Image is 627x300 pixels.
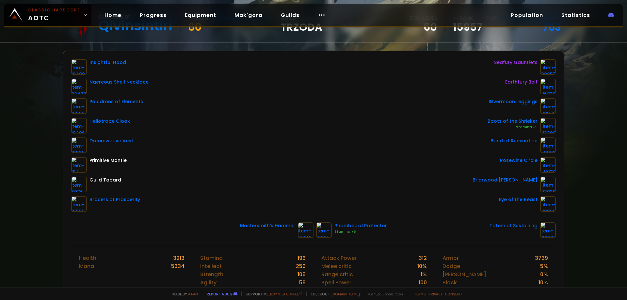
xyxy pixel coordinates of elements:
[489,98,538,105] div: Silvermoon Leggings
[229,8,268,22] a: Mak'gora
[89,79,149,86] div: Nacreous Shell Necklace
[299,287,306,295] div: 191
[89,137,133,144] div: Dreamweave Vest
[79,262,94,270] div: Mana
[135,8,172,22] a: Progress
[28,7,80,23] span: AOTC
[207,292,232,296] a: Report a bug
[200,278,217,287] div: Agility
[540,196,556,212] img: item-13968
[410,22,437,32] div: 60
[71,157,87,173] img: item-154
[331,292,360,296] a: [DOMAIN_NAME]
[89,196,140,203] div: Bracers of Prosperity
[298,222,313,238] img: item-18048
[488,125,538,130] div: Stamina +5
[442,270,486,278] div: [PERSON_NAME]
[71,59,87,75] img: item-18490
[442,262,460,270] div: Dodge
[505,79,538,86] div: Earthfury Belt
[540,137,556,153] img: item-18103
[200,270,223,278] div: Strength
[200,287,214,295] div: Spirit
[500,157,538,164] div: Rosewine Circle
[417,262,427,270] div: 10 %
[321,278,351,287] div: Spell Power
[89,98,143,105] div: Pauldrons of Elements
[488,118,538,125] div: Boots of the Shrieker
[89,59,126,66] div: Insightful Hood
[334,222,387,229] div: Rhombeard Protector
[321,254,357,262] div: Attack Power
[364,292,403,296] span: v. d752d5 - production
[4,4,91,26] a: Classic HardcoreAOTC
[180,8,221,22] a: Equipment
[188,292,198,296] a: a fan
[28,7,80,13] small: Classic Hardcore
[71,196,87,212] img: item-18525
[200,254,223,262] div: Stamina
[442,254,459,262] div: Armor
[419,254,427,262] div: 312
[321,287,349,295] div: Spell critic
[299,278,306,287] div: 56
[281,14,322,32] div: guild
[71,98,87,114] img: item-16669
[89,177,121,183] div: Guild Tabard
[539,278,548,287] div: 10 %
[89,118,130,125] div: Heliotrope Cloak
[321,262,352,270] div: Melee critic
[428,292,442,296] a: Privacy
[296,262,306,270] div: 256
[419,278,427,287] div: 100
[334,229,387,234] div: Stamina +5
[71,118,87,134] img: item-18496
[540,270,548,278] div: 0 %
[79,254,96,262] div: Health
[71,177,87,192] img: item-5976
[540,222,556,238] img: item-23200
[540,157,556,173] img: item-13178
[540,118,556,134] img: item-13398
[99,8,127,22] a: Home
[473,177,538,183] div: Briarwood [PERSON_NAME]
[240,222,295,229] div: Mastersmith's Hammer
[540,262,548,270] div: 5 %
[297,254,306,262] div: 196
[540,79,556,94] img: item-16838
[506,8,548,22] a: Population
[453,22,482,32] a: 15957
[71,137,87,153] img: item-10021
[490,137,538,144] div: Band of Rumination
[421,270,427,278] div: 1 %
[494,59,538,66] div: Seafury Gauntlets
[169,292,198,296] span: Made by
[417,287,427,295] div: 13 %
[276,8,305,22] a: Guilds
[316,222,332,238] img: item-13205
[89,157,127,164] div: Primitive Mantle
[173,254,185,262] div: 3213
[540,177,556,192] img: item-12930
[556,8,595,22] a: Statistics
[540,98,556,114] img: item-18378
[535,254,548,262] div: 3739
[306,292,360,296] span: Checkout
[414,292,426,296] a: Terms
[445,292,462,296] a: Consent
[99,21,172,31] div: Qivinsintiri
[200,262,222,270] div: Intellect
[499,196,538,203] div: Eye of the Beast
[297,270,306,278] div: 106
[270,292,302,296] a: Buy me a coffee
[241,292,302,296] span: Support me,
[490,222,538,229] div: Totem of Sustaining
[442,278,457,287] div: Block
[321,270,353,278] div: Range critic
[281,22,322,32] span: TRZODA
[540,59,556,75] img: item-20257
[71,79,87,94] img: item-22403
[171,262,185,270] div: 5334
